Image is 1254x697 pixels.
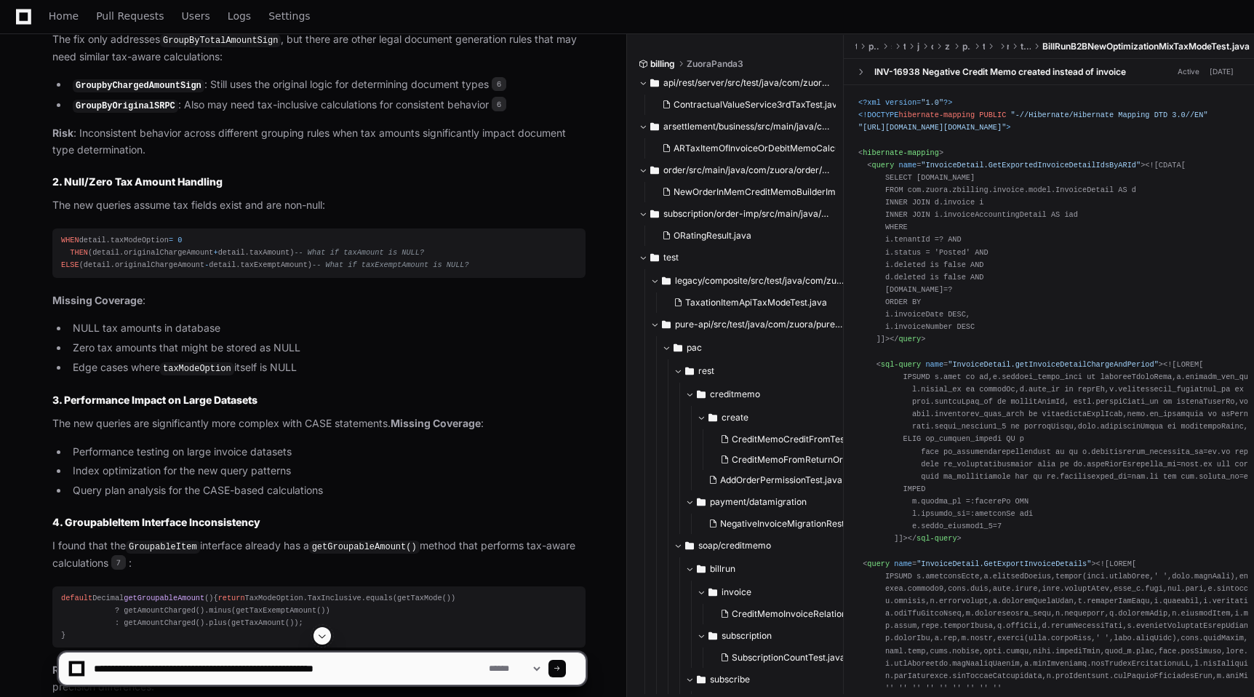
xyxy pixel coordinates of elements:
span: getGroupableAmount [124,594,204,602]
button: order/src/main/java/com/zuora/order/nsi/inv/impl [639,159,833,182]
svg: Directory [662,316,671,333]
span: pure-api [868,41,879,52]
span: <!DOCTYPE > [858,111,1208,132]
button: AddOrderPermissionTest.java [703,470,882,490]
span: pureapi [962,41,971,52]
p: The new queries assume tax fields exist and are non-null: [52,197,586,214]
p: : Inconsistent behavior across different grouping rules when tax amounts significantly impact doc... [52,125,586,159]
span: CreditMemoInvoiceRelationshipTest.java [732,608,900,620]
strong: Risk [52,127,73,139]
span: create [722,412,748,423]
span: - [204,260,209,269]
span: hibernate-mapping [863,148,939,157]
div: Decimal { TaxModeOption.TaxInclusive.equals(getTaxMode()) ? getAmountCharged().minus(getTaxExempt... [61,592,577,642]
span: query [872,161,895,170]
button: soap/creditmemo [674,534,868,557]
span: < = > [876,360,1163,369]
button: ORatingResult.java [656,226,824,246]
li: Query plan analysis for the CASE-based calculations [68,482,586,499]
li: : Still uses the original logic for determining document types [68,76,586,94]
svg: Directory [697,386,706,403]
span: TaxationItemApiTaxModeTest.java [685,297,827,308]
svg: Directory [674,339,682,357]
div: detail.taxModeOption (detail.originalChargeAmount detail.taxAmount) (detail.originalChargeAmount ... [61,234,577,271]
span: "[URL][DOMAIN_NAME][DOMAIN_NAME]" [858,123,1006,132]
svg: Directory [697,560,706,578]
li: Zero tax amounts that might be stored as NULL [68,340,586,357]
button: CreditMemoFromReturnOrderTest.java [714,450,893,470]
button: pure-api/src/test/java/com/zuora/pureapi/test [650,313,844,336]
span: () [204,594,213,602]
p: : [52,292,586,309]
svg: Directory [650,74,659,92]
a: Powered byPylon [103,79,176,91]
span: zuora [945,41,951,52]
code: GroupbyChargedAmountSign [73,79,204,92]
span: CreditMemoCreditFromTest.java [732,434,867,445]
span: payment/datamigration [710,496,807,508]
span: rest [1007,41,1009,52]
span: query [867,559,890,568]
span: subscription/order-imp/src/main/java/com/zuora/order/imp [663,208,833,220]
svg: Directory [685,537,694,554]
span: -- What if taxExemptAmount is NULL? [312,260,469,269]
svg: Directory [697,493,706,511]
span: CreditMemoFromReturnOrderTest.java [732,454,893,466]
span: NegativeInvoiceMigrationRestTest.java [720,518,882,530]
span: < = > [867,161,1145,170]
svg: Directory [650,249,659,266]
strong: 4. GroupableItem Interface Inconsistency [52,516,260,528]
code: GroupByTotalAmountSign [160,34,281,47]
span: Home [49,12,79,20]
button: payment/datamigration [685,490,879,514]
span: query [898,335,921,343]
span: default [61,594,92,602]
strong: Missing Coverage [391,417,481,429]
span: THEN [70,248,88,257]
button: pac [662,336,856,359]
span: test [903,41,905,52]
span: Pylon [145,80,176,91]
svg: Directory [650,118,659,135]
button: legacy/composite/src/test/java/com/zuora/api/taxationItem [650,269,844,292]
span: 6 [492,77,506,92]
span: ARTaxItemOfInvoiceOrDebitMemoCalculator.java [674,143,878,154]
svg: Directory [662,272,671,290]
span: pure-api/src/test/java/com/zuora/pureapi/test [675,319,844,330]
p: I found that the interface already has a method that performs tax-aware calculations : [52,538,586,571]
button: CreditMemoInvoiceRelationshipTest.java [714,604,894,624]
span: -- What if taxAmount is NULL? [294,248,424,257]
code: getGroupableAmount() [309,541,420,554]
span: taxation [1021,41,1031,52]
p: The fix only addresses , but there are other legal document generation rules that may need simila... [52,31,586,65]
span: return [218,594,245,602]
code: GroupableItem [126,541,200,554]
span: < = > [863,559,1095,568]
span: </ > [890,335,925,343]
span: arsettlement/business/src/main/java/com/zuora/settlement/transactionbalance/calcolators/invoice/item [663,121,833,132]
svg: Directory [708,409,717,426]
span: test [663,252,679,263]
span: NewOrderInMemCreditMemoBuilderImpl.java [674,186,863,198]
span: name [894,559,912,568]
code: taxModeOption [160,362,234,375]
div: INV-16938 Negative Credit Memo created instead of invoice [874,66,1126,78]
span: hibernate-mapping [898,111,975,119]
span: = [169,236,173,244]
svg: Directory [650,205,659,223]
span: <?xml version= ?> [858,98,952,107]
span: Settings [268,12,310,20]
span: 7 [111,555,126,570]
span: 6 [492,97,506,111]
strong: Missing Coverage [52,294,143,306]
span: "-//Hibernate/Hibernate Mapping DTD 3.0//EN" [1011,111,1208,119]
span: com [931,41,934,52]
span: Logs [228,12,251,20]
button: arsettlement/business/src/main/java/com/zuora/settlement/transactionbalance/calcolators/invoice/item [639,115,833,138]
span: 0 [177,236,182,244]
button: billrun [685,557,879,581]
span: test [983,41,984,52]
li: : Also may need tax-inclusive calculations for consistent behavior [68,97,586,114]
button: CreditMemoCreditFromTest.java [714,429,893,450]
button: creditmemo [685,383,879,406]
